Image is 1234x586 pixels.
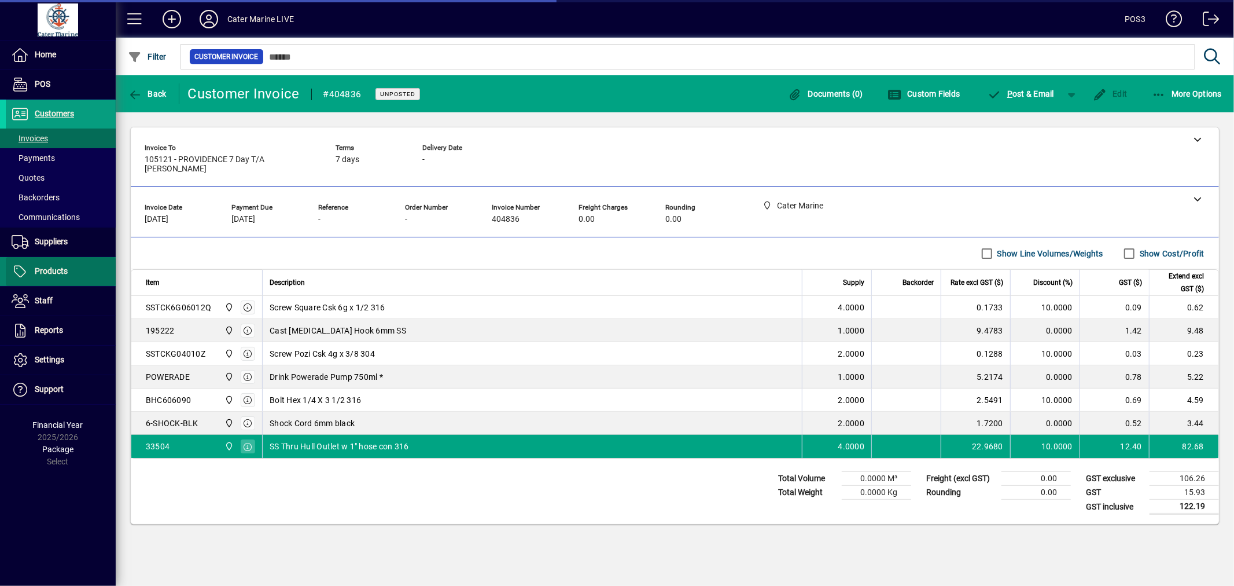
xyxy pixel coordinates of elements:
div: 1.7200 [948,417,1003,429]
span: 1.0000 [838,325,865,336]
span: - [422,155,425,164]
td: 4.59 [1149,389,1218,412]
td: 1.42 [1080,319,1149,342]
span: 4.0000 [838,441,865,452]
span: SS Thru Hull Outlet w 1" hose con 316 [270,441,408,452]
div: 2.5491 [948,394,1003,406]
td: 0.0000 M³ [842,472,911,486]
td: 3.44 [1149,412,1218,435]
td: Total Weight [772,486,842,500]
td: 10.0000 [1010,389,1080,412]
div: POS3 [1125,10,1145,28]
td: 0.0000 [1010,365,1080,389]
td: 0.0000 [1010,319,1080,342]
div: SSTCKG04010Z [146,348,205,360]
span: Filter [128,52,167,61]
span: P [1007,89,1012,98]
span: 404836 [492,215,520,224]
td: 12.40 [1080,435,1149,458]
span: 2.0000 [838,417,865,429]
a: Invoices [6,129,116,148]
span: Staff [35,296,53,305]
td: 0.23 [1149,342,1218,365]
span: Cater Marine [222,371,235,383]
button: Custom Fields [885,83,963,104]
td: 10.0000 [1010,435,1080,458]
td: GST exclusive [1080,472,1150,486]
div: BHC606090 [146,394,191,406]
span: Reports [35,325,63,335]
td: Total Volume [772,472,842,486]
td: 10.0000 [1010,342,1080,365]
app-page-header-button: Back [116,83,179,104]
div: #404836 [323,85,362,104]
a: Reports [6,316,116,345]
span: Backorders [12,193,60,202]
button: Post & Email [982,83,1060,104]
td: 0.62 [1149,296,1218,319]
span: - [318,215,321,224]
a: Quotes [6,168,116,188]
div: 22.9680 [948,441,1003,452]
span: Invoices [12,134,48,143]
td: GST [1080,486,1150,500]
span: Item [146,276,160,289]
span: Products [35,266,68,276]
a: Products [6,257,116,286]
span: Cater Marine [222,301,235,314]
div: 0.1733 [948,302,1003,313]
span: Edit [1093,89,1128,98]
span: Discount (%) [1033,276,1073,289]
td: GST inclusive [1080,500,1150,514]
td: 0.69 [1080,389,1149,412]
span: Home [35,50,56,59]
td: 82.68 [1149,435,1218,458]
span: Drink Powerade Pump 750ml * [270,371,383,383]
a: Communications [6,207,116,227]
span: Cater Marine [222,394,235,406]
a: Staff [6,287,116,316]
td: 0.00 [1001,472,1071,486]
div: 33504 [146,441,170,452]
span: GST ($) [1119,276,1142,289]
span: Package [42,445,73,454]
span: Customers [35,109,74,118]
td: 0.03 [1080,342,1149,365]
div: 6-SHOCK-BLK [146,417,198,429]
span: - [405,215,407,224]
a: Support [6,375,116,404]
td: 0.78 [1080,365,1149,389]
div: POWERADE [146,371,190,383]
div: 0.1288 [948,348,1003,360]
button: Profile [190,9,227,30]
span: Cater Marine [222,324,235,337]
span: [DATE] [145,215,168,224]
span: Rate excl GST ($) [951,276,1003,289]
a: Settings [6,346,116,375]
span: Documents (0) [788,89,863,98]
td: 9.48 [1149,319,1218,342]
a: Home [6,41,116,69]
span: Suppliers [35,237,68,246]
span: Settings [35,355,64,364]
td: 106.26 [1150,472,1219,486]
td: 0.0000 Kg [842,486,911,500]
a: Payments [6,148,116,168]
td: Rounding [920,486,1001,500]
span: 0.00 [579,215,595,224]
span: 1.0000 [838,371,865,383]
td: 10.0000 [1010,296,1080,319]
span: Cast [MEDICAL_DATA] Hook 6mm SS [270,325,406,336]
span: Custom Fields [887,89,960,98]
span: POS [35,79,50,89]
span: More Options [1152,89,1222,98]
span: Backorder [903,276,934,289]
label: Show Cost/Profit [1137,248,1204,259]
span: ost & Email [988,89,1055,98]
a: Knowledge Base [1157,2,1183,40]
td: 0.52 [1080,412,1149,435]
td: 0.00 [1001,486,1071,500]
span: Support [35,384,64,394]
a: Suppliers [6,228,116,257]
td: 0.09 [1080,296,1149,319]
